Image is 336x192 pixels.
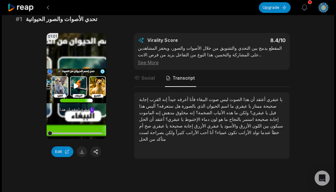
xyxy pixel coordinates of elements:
span: عبقري [234,103,247,109]
span: هذا [139,103,145,109]
span: صوت [208,97,219,102]
span: إنه [154,110,161,115]
span: إجابة [183,123,193,128]
span: الحل [139,136,148,142]
span: اسم [220,103,229,109]
span: أن [249,97,255,102]
div: Open Intercom Messenger [315,171,330,186]
span: صحيحة [168,123,183,128]
span: يا [279,97,282,102]
span: والأسود [223,123,238,128]
nav: Tabs [134,70,290,87]
span: يا [180,116,184,122]
span: هل [174,103,180,109]
span: هذه [225,110,233,115]
span: القرب [148,97,161,102]
span: الإختبوط [184,116,200,122]
span: تحدي الأصوات والصور الحيوانية [26,15,97,24]
span: يا [219,123,223,128]
span: ليس [219,97,228,102]
span: خطأ [271,130,279,135]
span: دماء [200,116,209,122]
span: جيداً [167,97,176,102]
div: See More [138,59,286,66]
span: اللون [251,123,262,128]
span: مخلوق [174,110,188,115]
div: Virality Score [147,37,215,43]
span: الصوت [228,97,242,102]
video: Your browser does not support mp4 format. [47,33,106,139]
span: # 1 [16,15,22,24]
span: عبقري [265,97,279,102]
span: ستعرفه؟ [156,103,174,109]
span: فيل [268,110,276,115]
span: أعرفه [176,97,188,102]
span: من [148,136,155,142]
button: Upgrade [259,2,291,13]
span: الأزرق [193,123,206,128]
span: الأرانب [237,130,251,135]
span: ولكن [238,110,249,115]
span: ممتاز [251,103,262,109]
span: صح [143,123,151,128]
span: أنا [208,130,214,135]
span: لون [209,116,217,122]
span: بصراحة [149,130,164,135]
span: متأكد [155,136,166,142]
span: صحيحة [262,103,276,109]
span: صحيحة [254,116,268,122]
span: عبقري [151,123,164,128]
span: لست [139,130,149,135]
span: الماموت [139,110,154,115]
span: مدهش [161,110,174,115]
span: فأنا [188,97,196,102]
span: أليس [145,103,156,109]
span: الأزرق [238,123,251,128]
span: أعتقد [154,116,164,122]
span: Transcript [173,75,195,81]
span: أحب [199,130,208,135]
span: ما [229,103,234,109]
div: المقطع يدمج بين التحدي والتشويق من خلال الأصوات والصور، ويحفز المشاهدين على المشاركة والتخمين. هذ... [138,45,286,66]
span: ما [233,110,238,115]
span: إنه [161,97,167,102]
span: يا [164,123,168,128]
span: الحل [139,116,148,122]
span: الضخمة؟ [195,110,212,115]
span: الأنياب [212,110,225,115]
span: يا [264,110,268,115]
span: الببغاء [196,97,208,102]
span: يا [247,103,251,109]
span: عبقري؟ [164,116,180,122]
span: كثيراً [175,130,185,135]
span: بالصورة [180,103,196,109]
span: سيكون [269,123,283,128]
span: ولكن [164,130,175,135]
span: ما [223,116,228,122]
span: الأرانب [185,130,199,135]
span: عبقري [206,123,219,128]
button: Edit [51,146,73,157]
span: أم [139,123,143,128]
span: عبقري؟ [249,110,264,115]
span: تولد [251,130,259,135]
span: أعتقد [255,97,265,102]
span: Social [141,75,155,81]
span: بين [262,123,269,128]
span: إجابة [268,116,279,122]
span: بالنجاح [228,116,241,122]
span: إنه [188,110,195,115]
span: عمياء؟ [214,130,227,135]
span: هو [217,116,223,122]
span: استمر [241,116,254,122]
span: هذا [242,97,249,102]
div: 8.4 /10 [218,37,286,43]
span: أن [148,116,154,122]
span: عندما [259,130,271,135]
span: إجابة [139,97,148,102]
span: تكون [227,130,237,135]
span: الحيوان [205,103,220,109]
span: الذي [196,103,205,109]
